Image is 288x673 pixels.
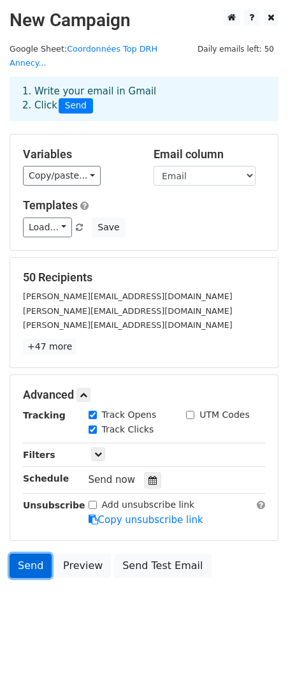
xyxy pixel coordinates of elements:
label: UTM Codes [199,408,249,422]
small: [PERSON_NAME][EMAIL_ADDRESS][DOMAIN_NAME] [23,292,233,301]
a: Templates [23,198,78,212]
label: Add unsubscribe link [102,498,195,512]
span: Send now [89,474,136,485]
a: Send Test Email [114,554,211,578]
span: Send [59,98,93,114]
small: [PERSON_NAME][EMAIL_ADDRESS][DOMAIN_NAME] [23,306,233,316]
small: [PERSON_NAME][EMAIL_ADDRESS][DOMAIN_NAME] [23,320,233,330]
iframe: Chat Widget [224,612,288,673]
label: Track Clicks [102,423,154,436]
h2: New Campaign [10,10,278,31]
a: Copy unsubscribe link [89,514,203,526]
h5: 50 Recipients [23,270,265,285]
small: Google Sheet: [10,44,157,68]
strong: Unsubscribe [23,500,85,510]
a: Daily emails left: 50 [193,44,278,54]
a: +47 more [23,339,76,355]
h5: Advanced [23,388,265,402]
a: Coordonnées Top DRH Annecy... [10,44,157,68]
strong: Tracking [23,410,66,420]
div: 1. Write your email in Gmail 2. Click [13,84,275,114]
a: Send [10,554,52,578]
h5: Variables [23,147,134,161]
strong: Filters [23,450,55,460]
strong: Schedule [23,473,69,484]
button: Save [92,218,125,237]
div: Widget de chat [224,612,288,673]
label: Track Opens [102,408,157,422]
span: Daily emails left: 50 [193,42,278,56]
h5: Email column [154,147,265,161]
a: Copy/paste... [23,166,101,186]
a: Load... [23,218,72,237]
a: Preview [55,554,111,578]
